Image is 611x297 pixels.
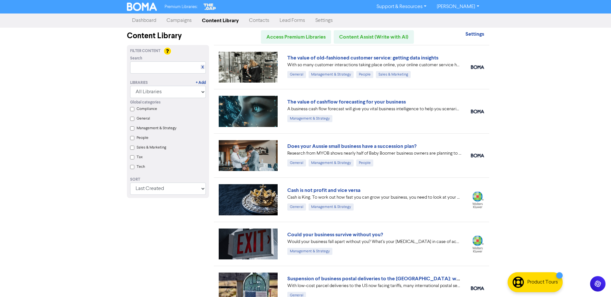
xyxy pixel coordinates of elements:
div: Research from MYOB shows nearly half of Baby Boomer business owners are planning to exit in the n... [287,150,461,157]
img: boma [471,286,484,290]
label: Tax [137,154,143,160]
a: Cash is not profit and vice versa [287,187,360,194]
div: General [287,71,306,78]
label: Management & Strategy [137,125,177,131]
div: Sort [130,177,206,183]
div: With so many customer interactions taking place online, your online customer service has to be fi... [287,62,461,68]
div: Management & Strategy [287,248,332,255]
a: Content Assist (Write with AI) [334,30,414,44]
a: Settings [310,14,338,27]
iframe: Chat Widget [579,266,611,297]
label: People [137,135,148,141]
div: Management & Strategy [287,115,332,122]
a: Contacts [244,14,274,27]
div: People [356,71,373,78]
img: boma [471,154,484,157]
div: A business cash flow forecast will give you vital business intelligence to help you scenario-plan... [287,106,461,113]
div: Libraries [130,80,148,86]
a: The value of old-fashioned customer service: getting data insights [287,55,438,61]
img: The Gap [203,3,217,11]
a: Could your business survive without you? [287,231,383,238]
label: Tech [137,164,145,170]
a: Settings [465,32,484,37]
div: People [356,159,373,166]
a: Suspension of business postal deliveries to the [GEOGRAPHIC_DATA]: what options do you have? [287,275,514,282]
div: Sales & Marketing [376,71,411,78]
div: Cash is King. To work out how fast you can grow your business, you need to look at your projected... [287,194,461,201]
a: Lead Forms [274,14,310,27]
div: General [287,159,306,166]
img: boma_accounting [471,110,484,113]
div: Global categories [130,100,206,105]
div: Management & Strategy [309,159,354,166]
label: Sales & Marketing [137,145,166,150]
div: General [287,203,306,211]
div: Filter Content [130,48,206,54]
img: BOMA Logo [127,3,157,11]
div: Would your business fall apart without you? What’s your Plan B in case of accident, illness, or j... [287,239,461,245]
a: Dashboard [127,14,161,27]
a: + Add [196,80,206,86]
div: Management & Strategy [309,203,354,211]
a: X [201,65,204,70]
label: General [137,116,150,122]
div: Management & Strategy [309,71,354,78]
img: wolterskluwer [471,191,484,208]
img: boma [471,65,484,69]
a: Does your Aussie small business have a succession plan? [287,143,416,149]
div: With low-cost parcel deliveries to the US now facing tariffs, many international postal services ... [287,283,461,289]
a: Support & Resources [371,2,432,12]
span: Search [130,56,142,61]
img: wolterskluwer [471,235,484,252]
strong: Settings [465,31,484,37]
a: Campaigns [161,14,197,27]
a: Access Premium Libraries [261,30,331,44]
label: Compliance [137,106,157,112]
span: Premium Libraries: [165,5,197,9]
div: Content Library [127,30,209,42]
a: The value of cashflow forecasting for your business [287,99,406,105]
a: [PERSON_NAME] [432,2,484,12]
a: Content Library [197,14,244,27]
